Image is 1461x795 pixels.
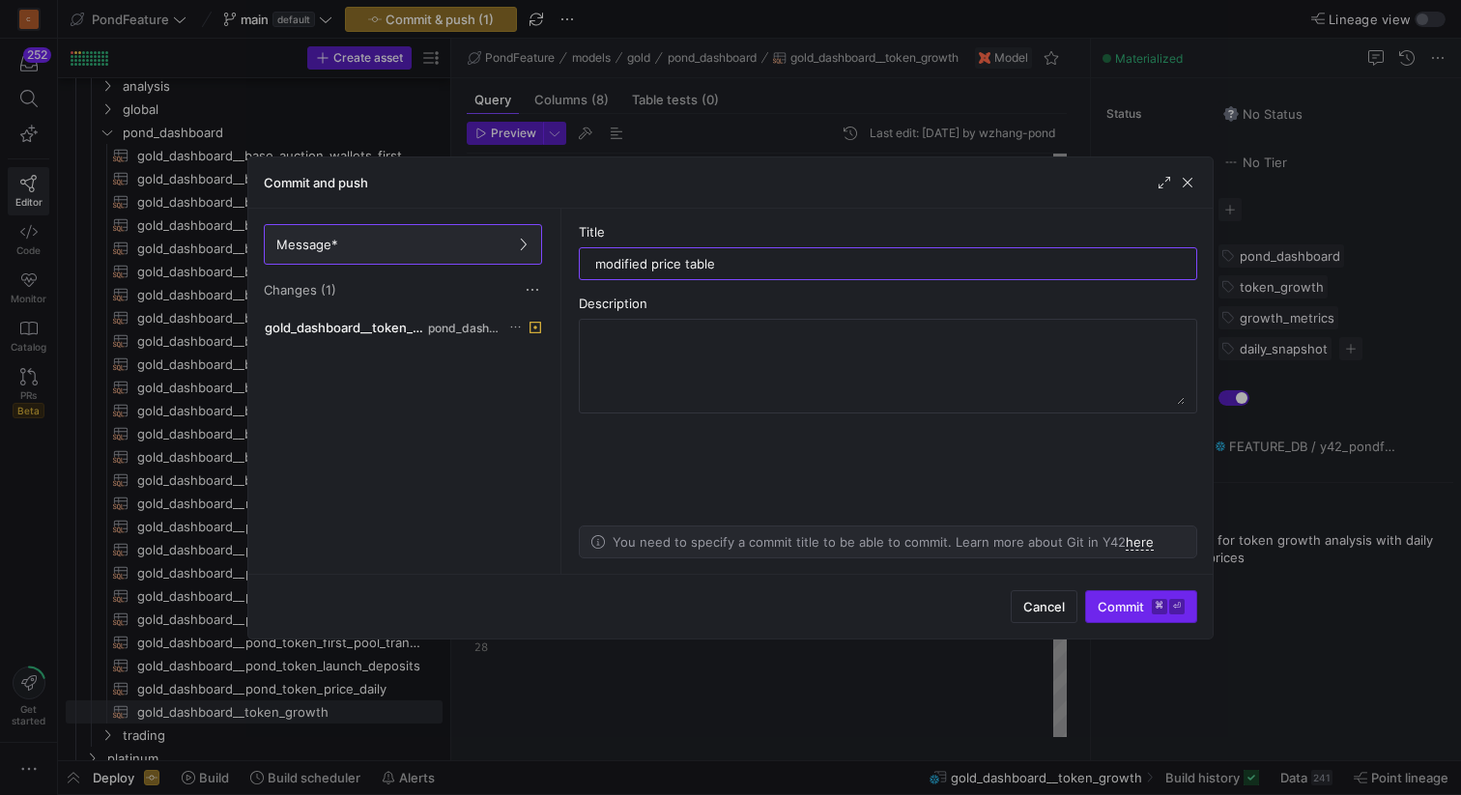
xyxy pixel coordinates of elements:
[265,320,424,335] span: gold_dashboard__token_growth.sql
[1098,599,1185,614] span: Commit
[613,534,1154,550] p: You need to specify a commit title to be able to commit. Learn more about Git in Y42
[1126,534,1154,551] a: here
[1023,599,1065,614] span: Cancel
[276,237,338,252] span: Message*
[579,224,605,240] span: Title
[1011,590,1077,623] button: Cancel
[264,224,542,265] button: Message*
[264,175,368,190] h3: Commit and push
[1152,599,1167,614] kbd: ⌘
[428,322,499,335] span: pond_dashboard
[1085,590,1197,623] button: Commit⌘⏎
[264,282,336,298] span: Changes (1)
[260,315,546,340] button: gold_dashboard__token_growth.sqlpond_dashboard
[579,296,1197,311] div: Description
[1169,599,1185,614] kbd: ⏎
